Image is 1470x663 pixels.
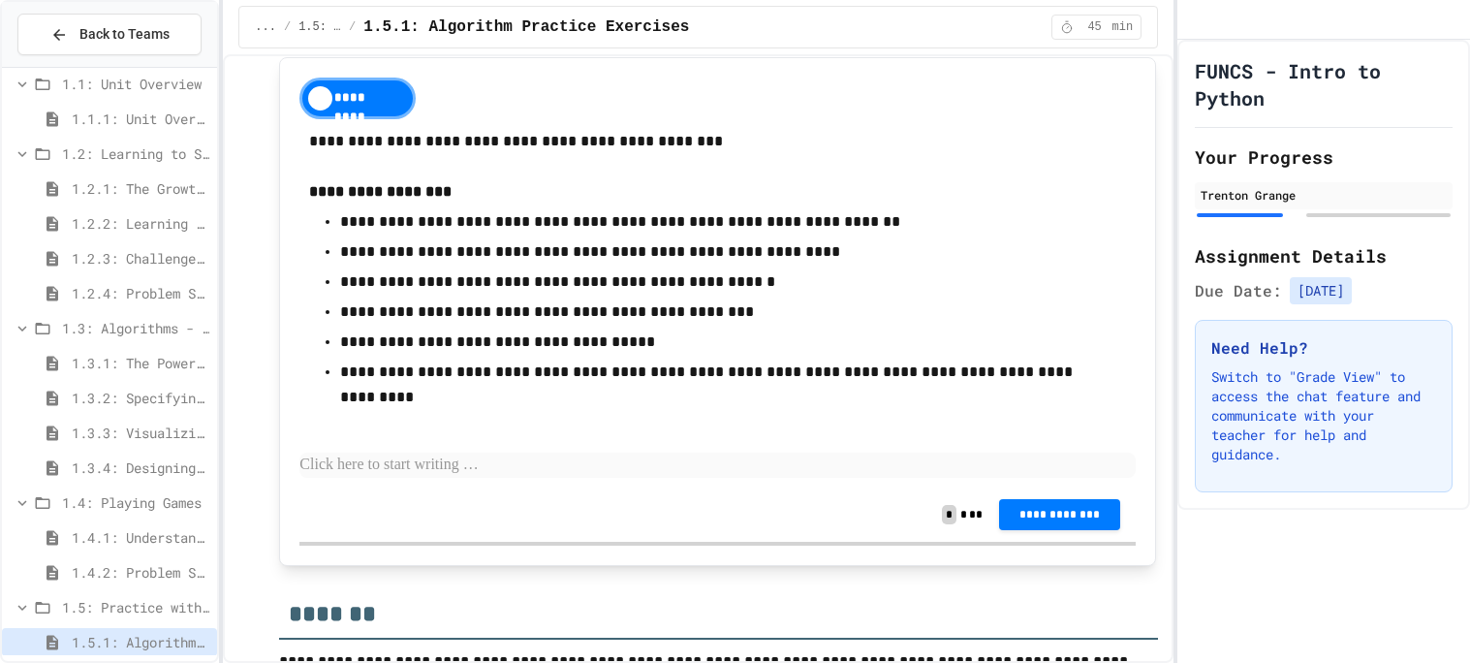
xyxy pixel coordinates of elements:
[72,109,209,129] span: 1.1.1: Unit Overview
[72,178,209,199] span: 1.2.1: The Growth Mindset
[1195,57,1453,111] h1: FUNCS - Intro to Python
[255,19,276,35] span: ...
[1112,19,1134,35] span: min
[17,14,202,55] button: Back to Teams
[72,423,209,443] span: 1.3.3: Visualizing Logic with Flowcharts
[62,492,209,513] span: 1.4: Playing Games
[1290,277,1352,304] span: [DATE]
[72,353,209,373] span: 1.3.1: The Power of Algorithms
[1195,279,1282,302] span: Due Date:
[298,19,341,35] span: 1.5: Practice with Algorithms
[1211,367,1436,464] p: Switch to "Grade View" to access the chat feature and communicate with your teacher for help and ...
[349,19,356,35] span: /
[72,213,209,234] span: 1.2.2: Learning to Solve Hard Problems
[72,388,209,408] span: 1.3.2: Specifying Ideas with Pseudocode
[72,632,209,652] span: 1.5.1: Algorithm Practice Exercises
[284,19,291,35] span: /
[1201,186,1447,204] div: Trenton Grange
[1195,242,1453,269] h2: Assignment Details
[363,16,689,39] span: 1.5.1: Algorithm Practice Exercises
[1079,19,1110,35] span: 45
[72,458,209,478] span: 1.3.4: Designing Flowcharts
[72,283,209,303] span: 1.2.4: Problem Solving Practice
[1211,336,1436,360] h3: Need Help?
[1195,143,1453,171] h2: Your Progress
[62,143,209,164] span: 1.2: Learning to Solve Hard Problems
[72,248,209,268] span: 1.2.3: Challenge Problem - The Bridge
[62,597,209,617] span: 1.5: Practice with Algorithms
[72,562,209,583] span: 1.4.2: Problem Solving Reflection
[62,318,209,338] span: 1.3: Algorithms - from Pseudocode to Flowcharts
[62,74,209,94] span: 1.1: Unit Overview
[72,527,209,548] span: 1.4.1: Understanding Games with Flowcharts
[79,24,170,45] span: Back to Teams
